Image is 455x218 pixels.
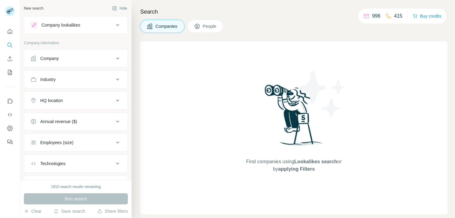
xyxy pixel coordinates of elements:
[24,51,128,66] button: Company
[24,156,128,171] button: Technologies
[5,123,15,134] button: Dashboard
[5,67,15,78] button: My lists
[413,12,441,20] button: Buy credits
[262,83,326,152] img: Surfe Illustration - Woman searching with binoculars
[54,208,85,214] button: Save search
[24,6,43,11] div: New search
[140,7,448,16] h4: Search
[40,76,56,83] div: Industry
[372,12,380,20] p: 996
[203,23,217,29] span: People
[24,114,128,129] button: Annual revenue ($)
[5,109,15,120] button: Use Surfe API
[24,177,128,192] button: Keywords
[108,4,132,13] button: Hide
[24,93,128,108] button: HQ location
[24,72,128,87] button: Industry
[40,97,63,104] div: HQ location
[278,166,315,172] span: applying Filters
[97,208,128,214] button: Share filters
[294,159,337,164] span: Lookalikes search
[40,118,77,125] div: Annual revenue ($)
[24,208,41,214] button: Clear
[244,158,343,173] span: Find companies using or by
[40,139,73,146] div: Employees (size)
[294,66,350,122] img: Surfe Illustration - Stars
[40,160,66,167] div: Technologies
[5,40,15,51] button: Search
[24,18,128,32] button: Company lookalikes
[5,26,15,37] button: Quick start
[24,135,128,150] button: Employees (size)
[5,96,15,107] button: Use Surfe on LinkedIn
[51,184,101,190] div: 1910 search results remaining
[5,136,15,147] button: Feedback
[5,53,15,64] button: Enrich CSV
[394,12,402,20] p: 415
[24,40,128,46] p: Company information
[41,22,80,28] div: Company lookalikes
[155,23,178,29] span: Companies
[40,55,59,62] div: Company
